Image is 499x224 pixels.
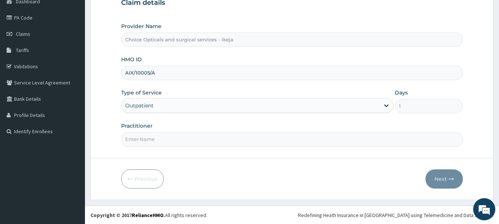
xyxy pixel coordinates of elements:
div: Redefining Heath Insurance in [GEOGRAPHIC_DATA] using Telemedicine and Data Science! [298,211,493,219]
strong: Copyright © 2017 . [90,212,165,218]
label: Type of Service [121,89,162,96]
input: Enter HMO ID [121,66,463,80]
span: Claims [16,31,30,37]
img: d_794563401_company_1708531726252_794563401 [14,37,30,55]
a: RelianceHMO [132,212,164,218]
button: Previous [121,169,164,189]
textarea: Type your message and hit 'Enter' [4,147,141,173]
input: Enter Name [121,132,463,147]
div: Chat with us now [38,41,124,51]
label: HMO ID [121,56,142,63]
div: Outpatient [125,102,154,109]
div: Minimize live chat window [121,4,139,21]
label: Days [395,89,408,96]
label: Provider Name [121,23,161,30]
span: Tariffs [16,47,29,54]
span: We're online! [43,66,102,140]
button: Next [425,169,463,189]
label: Practitioner [121,122,153,130]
